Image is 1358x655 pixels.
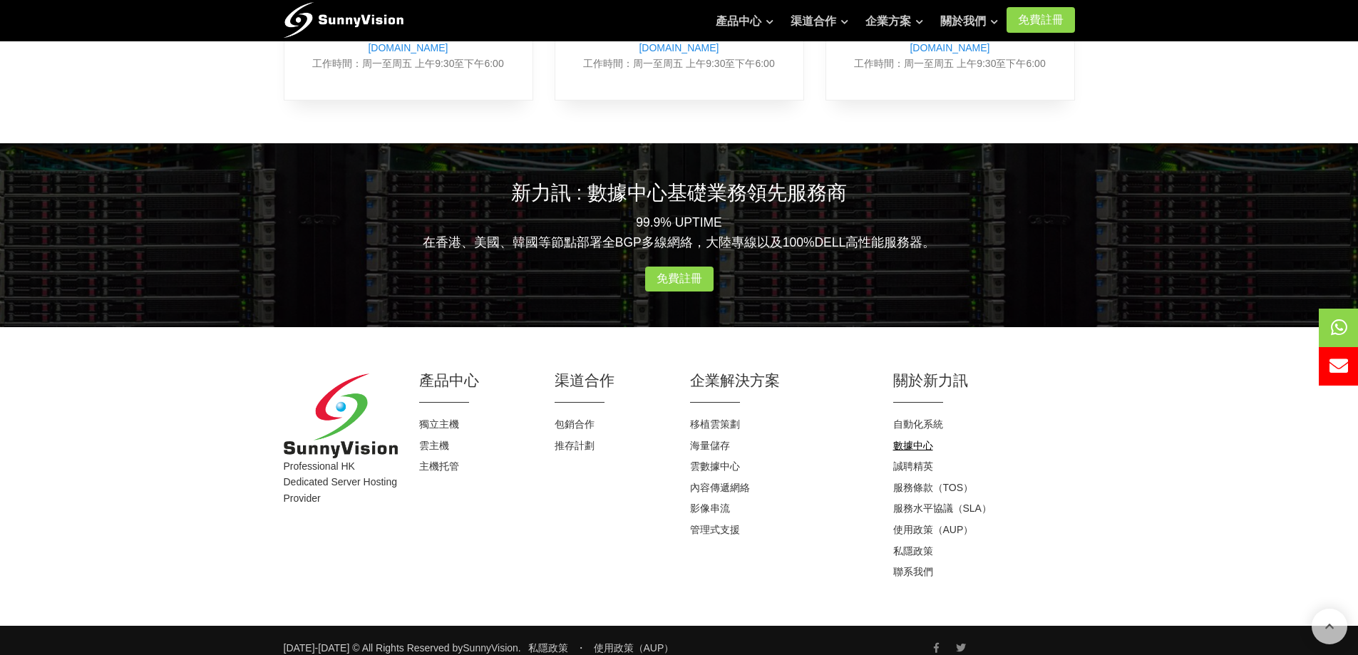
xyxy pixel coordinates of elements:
a: 免費註冊 [645,267,714,292]
a: [EMAIL_ADDRESS][DOMAIN_NAME] [368,26,478,53]
a: 自動化系統 [893,418,943,430]
img: SunnyVision Limited [284,373,398,458]
a: 產品中心 [716,7,773,36]
a: 雲主機 [419,440,449,451]
a: 影像串流 [690,502,730,514]
h2: 企業解決方案 [690,370,872,391]
a: 雲數據中心 [690,460,740,472]
a: 私隱政策 [893,545,933,557]
a: 移植雲策劃 [690,418,740,430]
a: 私隱政策 [528,642,568,654]
a: 誠聘精英 [893,460,933,472]
a: 管理式支援 [690,524,740,535]
a: 內容傳遞網絡 [690,482,750,493]
span: ・ [576,642,586,654]
h2: 新力訊 : 數據中心基礎業務領先服務商 [284,179,1075,207]
a: SunnyVision [463,642,518,654]
a: 獨立主機 [419,418,459,430]
div: Professional HK Dedicated Server Hosting Provider [273,373,408,582]
h2: 關於新力訊 [893,370,1075,391]
h2: 產品中心 [419,370,533,391]
a: 數據中心 [893,440,933,451]
a: [EMAIL_ADDRESS][DOMAIN_NAME] [639,26,749,53]
a: 推存計劃 [555,440,595,451]
a: 海量儲存 [690,440,730,451]
a: 主機托管 [419,460,459,472]
p: 99.9% UPTIME 在香港、美國、韓國等節點部署全BGP多線網絡，大陸專線以及100%DELL高性能服務器。 [284,212,1075,252]
a: 包銷合作 [555,418,595,430]
a: 使用政策（AUP） [594,642,674,654]
a: 服務水平協議（SLA） [893,502,992,514]
a: [EMAIL_ADDRESS][DOMAIN_NAME] [910,26,1019,53]
a: 服務條款（TOS） [893,482,974,493]
a: 企業方案 [865,7,923,36]
a: 關於我們 [940,7,998,36]
a: 使用政策（AUP） [893,524,974,535]
h2: 渠道合作 [555,370,669,391]
a: 免費註冊 [1007,7,1075,33]
a: 聯系我們 [893,566,933,577]
a: 渠道合作 [791,7,848,36]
